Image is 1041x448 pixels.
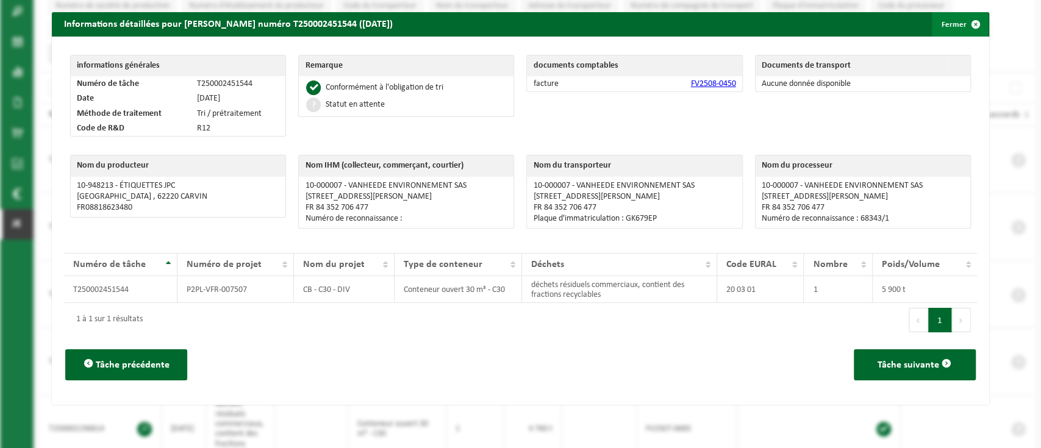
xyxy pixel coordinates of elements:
[937,316,942,325] font: 1
[762,214,889,223] font: Numéro de reconnaissance : 68343/1
[533,79,558,88] font: facture
[533,192,659,201] font: [STREET_ADDRESS][PERSON_NAME]
[882,260,940,269] font: Poids/Volume
[305,203,368,212] font: FR 84 352 706 477
[77,203,132,212] font: FR08818623480
[325,83,443,92] font: Conformément à l'obligation de tri
[928,308,952,332] button: 1
[65,349,187,380] button: Tâche précédente
[531,280,684,299] font: déchets résiduels commerciaux, contient des fractions recyclables
[76,315,143,324] font: 1 à 1 sur 1 résultats
[854,349,976,380] button: Tâche suivante
[762,192,888,201] font: [STREET_ADDRESS][PERSON_NAME]
[77,192,207,201] font: [GEOGRAPHIC_DATA] , 62220 CARVIN
[691,79,736,88] a: FV2508-0450
[813,260,847,269] font: Nombre
[404,285,505,294] font: Conteneur ouvert 30 m³ - C30
[197,124,210,133] font: R12
[305,214,402,223] font: Numéro de reconnaissance :
[882,285,906,294] font: 5 900 t
[942,21,967,29] font: Fermer
[303,260,365,269] font: Nom du projet
[726,260,776,269] font: Code EURAL
[64,20,393,29] font: Informations détaillées pour [PERSON_NAME] numéro T250002451544 ([DATE])
[77,61,160,70] font: informations générales
[404,260,482,269] font: Type de conteneur
[533,203,596,212] font: FR 84 352 706 477
[932,12,988,37] button: Fermer
[762,161,832,170] font: Nom du processeur
[878,360,939,370] font: Tâche suivante
[77,94,94,103] font: Date
[533,181,694,190] font: 10-000007 - VANHEEDE ENVIRONNEMENT SAS
[952,308,971,332] button: Suivant
[762,203,825,212] font: FR 84 352 706 477
[533,61,618,70] font: documents comptables
[533,214,656,223] font: Plaque d'immatriculation : GK679EP
[197,79,252,88] font: T250002451544
[197,108,262,118] font: Tri / prétraitement
[305,192,431,201] font: [STREET_ADDRESS][PERSON_NAME]
[305,161,463,170] font: Nom IHM (collecteur, commerçant, courtier)
[305,61,342,70] font: Remarque
[96,360,170,370] font: Tâche précédente
[187,285,247,294] font: P2PL-VFR-007507
[73,285,129,294] font: T250002451544
[77,124,124,133] font: Code de R&D
[726,285,756,294] font: 20 03 01
[187,260,262,269] font: Numéro de projet
[325,100,384,109] font: Statut en attente
[533,161,610,170] font: Nom du transporteur
[197,94,220,103] font: [DATE]
[77,161,149,170] font: Nom du producteur
[77,181,175,190] font: 10-948213 - ÉTIQUETTES JPC
[73,260,146,269] font: Numéro de tâche
[909,308,928,332] button: Précédent
[762,61,851,70] font: Documents de transport
[77,79,139,88] font: Numéro de tâche
[305,181,466,190] font: 10-000007 - VANHEEDE ENVIRONNEMENT SAS
[762,79,851,88] font: Aucune donnée disponible
[762,181,923,190] font: 10-000007 - VANHEEDE ENVIRONNEMENT SAS
[531,260,564,269] font: Déchets
[813,285,817,294] font: 1
[303,285,350,294] font: CB - C30 - DIV
[77,108,162,118] font: Méthode de traitement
